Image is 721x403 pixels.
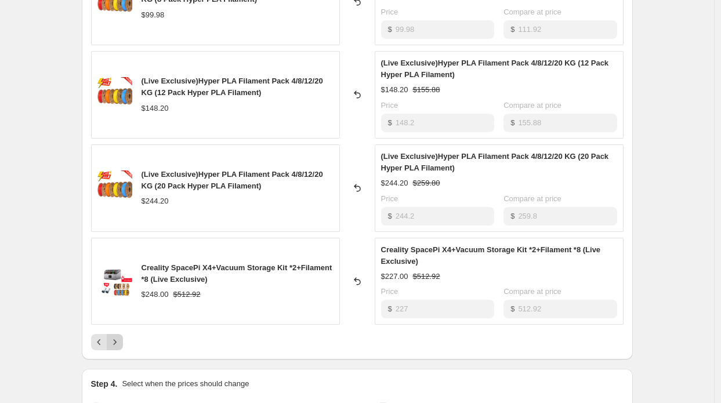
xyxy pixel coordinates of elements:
[503,194,561,203] span: Compare at price
[122,378,249,390] p: Select when the prices should change
[388,118,392,127] span: $
[503,8,561,16] span: Compare at price
[381,152,609,172] span: (Live Exclusive)Hyper PLA Filament Pack 4/8/12/20 KG (20 Pack Hyper PLA Filament)
[97,264,132,299] img: 11_01_1_80x.webp
[413,84,440,96] strike: $155.88
[381,245,601,266] span: Creality SpacePi X4+Vacuum Storage Kit *2+Filament *8 (Live Exclusive)
[381,194,398,203] span: Price
[510,304,515,313] span: $
[388,304,392,313] span: $
[503,101,561,110] span: Compare at price
[142,263,332,284] span: Creality SpacePi X4+Vacuum Storage Kit *2+Filament *8 (Live Exclusive)
[381,101,398,110] span: Price
[142,9,165,21] div: $99.98
[142,103,169,114] div: $148.20
[510,212,515,220] span: $
[503,287,561,296] span: Compare at price
[510,118,515,127] span: $
[142,170,323,190] span: (Live Exclusive)Hyper PLA Filament Pack 4/8/12/20 KG (20 Pack Hyper PLA Filament)
[91,378,118,390] h2: Step 4.
[142,195,169,207] div: $244.20
[142,289,169,300] div: $248.00
[381,271,408,282] div: $227.00
[381,287,398,296] span: Price
[97,77,132,112] img: 11_02_131bbb1a-3ba1-4707-864d-840da699fcf5_80x.png
[97,170,132,205] img: 11_02_131bbb1a-3ba1-4707-864d-840da699fcf5_80x.png
[388,25,392,34] span: $
[381,177,408,189] div: $244.20
[510,25,515,34] span: $
[91,334,107,350] button: Previous
[381,84,408,96] div: $148.20
[381,59,609,79] span: (Live Exclusive)Hyper PLA Filament Pack 4/8/12/20 KG (12 Pack Hyper PLA Filament)
[381,8,398,16] span: Price
[107,334,123,350] button: Next
[413,177,440,189] strike: $259.80
[142,77,323,97] span: (Live Exclusive)Hyper PLA Filament Pack 4/8/12/20 KG (12 Pack Hyper PLA Filament)
[413,271,440,282] strike: $512.92
[173,289,201,300] strike: $512.92
[91,334,123,350] nav: Pagination
[388,212,392,220] span: $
